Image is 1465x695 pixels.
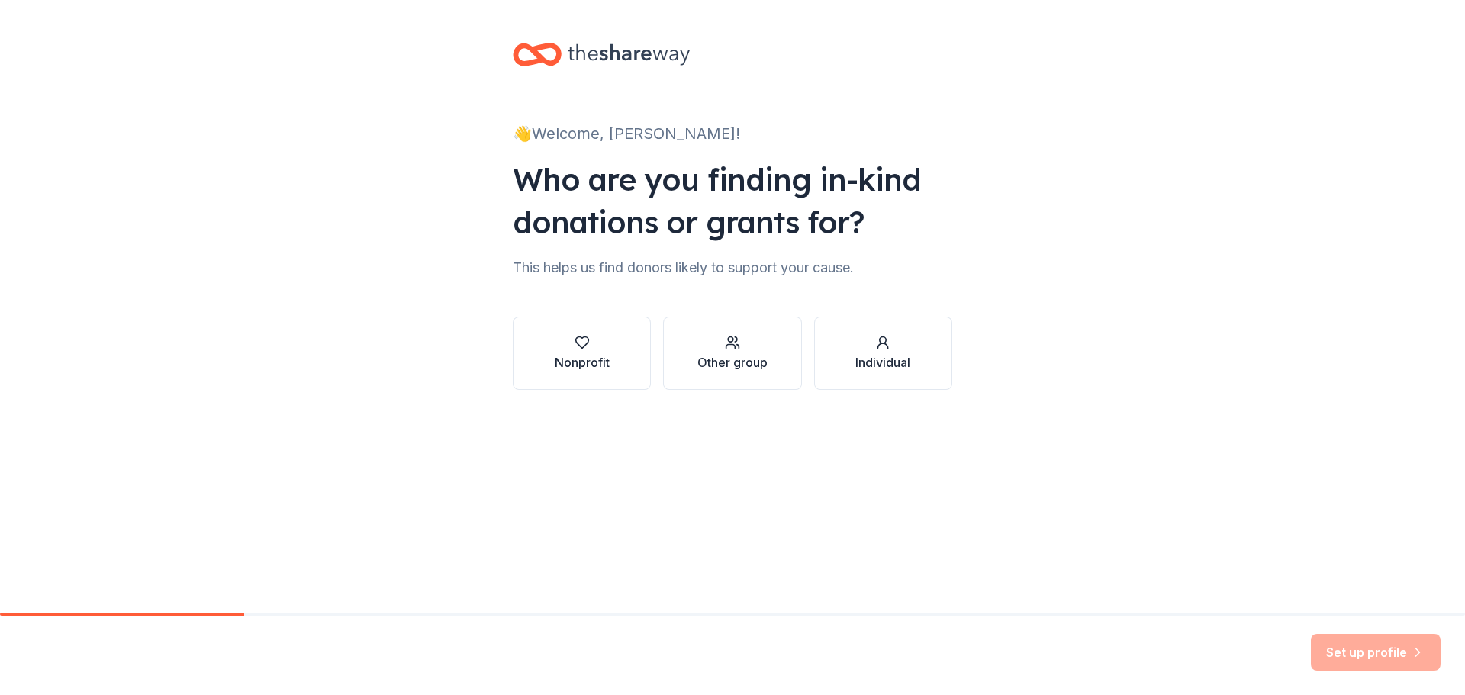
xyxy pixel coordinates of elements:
div: Other group [697,353,768,372]
div: Who are you finding in-kind donations or grants for? [513,158,952,243]
button: Other group [663,317,801,390]
div: This helps us find donors likely to support your cause. [513,256,952,280]
button: Nonprofit [513,317,651,390]
div: Individual [855,353,910,372]
div: 👋 Welcome, [PERSON_NAME]! [513,121,952,146]
button: Individual [814,317,952,390]
div: Nonprofit [555,353,610,372]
